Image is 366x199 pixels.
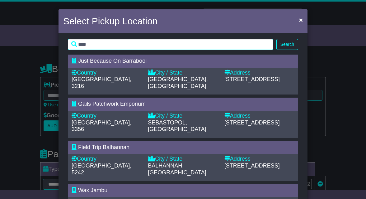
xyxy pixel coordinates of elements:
div: Address [224,70,294,76]
div: Country [72,70,142,76]
span: [STREET_ADDRESS] [224,76,280,82]
span: Just Because On Barrabool [78,58,147,64]
span: [GEOGRAPHIC_DATA], [GEOGRAPHIC_DATA] [148,76,208,89]
span: × [299,16,303,23]
span: [GEOGRAPHIC_DATA], 5242 [72,163,131,176]
div: Address [224,156,294,163]
span: Field Trip Balhannah [78,144,129,150]
button: Search [276,39,298,50]
span: SEBASTOPOL, [GEOGRAPHIC_DATA] [148,119,206,133]
span: [GEOGRAPHIC_DATA], 3356 [72,119,131,133]
div: Country [72,113,142,119]
div: Address [224,113,294,119]
span: Wax Jambu [78,187,107,193]
div: City / State [148,156,218,163]
span: Gails Patchwork Emporium [78,101,146,107]
span: BALHANNAH, [GEOGRAPHIC_DATA] [148,163,206,176]
div: City / State [148,113,218,119]
button: Close [296,13,306,26]
span: [GEOGRAPHIC_DATA], 3216 [72,76,131,89]
div: Country [72,156,142,163]
div: City / State [148,70,218,76]
span: [STREET_ADDRESS] [224,119,280,126]
span: [STREET_ADDRESS] [224,163,280,169]
h4: Select Pickup Location [63,14,158,28]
